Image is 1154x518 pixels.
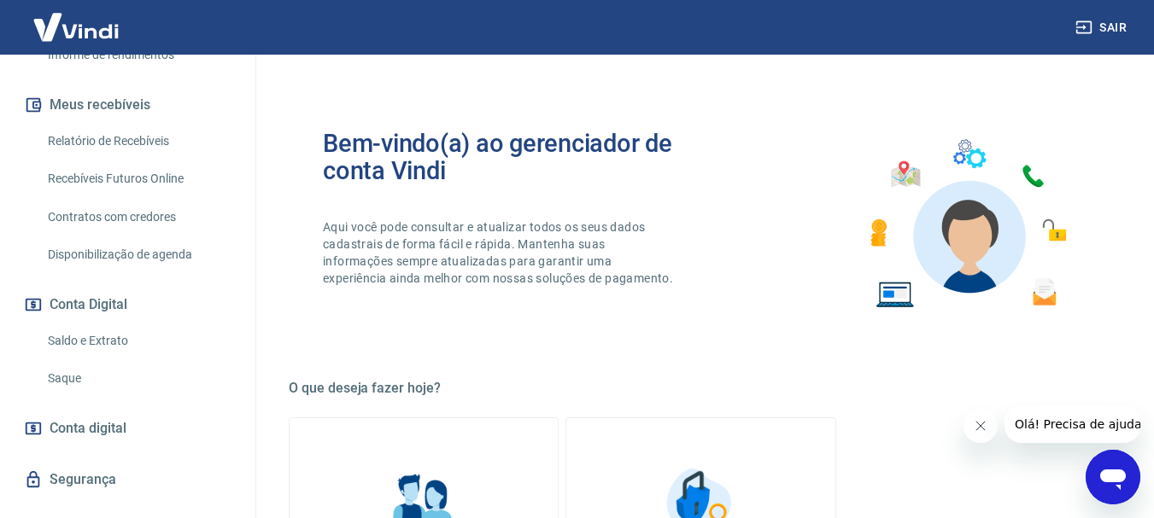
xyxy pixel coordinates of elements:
[1086,450,1140,504] iframe: Botão para abrir a janela de mensagens
[41,200,235,235] a: Contratos com credores
[323,130,701,184] h2: Bem-vindo(a) ao gerenciador de conta Vindi
[10,12,144,26] span: Olá! Precisa de ajuda?
[41,323,235,358] a: Saldo e Extrato
[21,286,235,323] button: Conta Digital
[964,409,998,443] iframe: Fechar mensagem
[21,1,132,53] img: Vindi
[50,416,126,440] span: Conta digital
[21,410,235,447] a: Conta digital
[41,38,235,73] a: Informe de rendimentos
[41,161,235,196] a: Recebíveis Futuros Online
[323,218,677,287] p: Aqui você pode consultar e atualizar todos os seus dados cadastrais de forma fácil e rápida. Mant...
[1005,405,1140,443] iframe: Mensagem da empresa
[21,461,235,498] a: Segurança
[21,86,235,124] button: Meus recebíveis
[41,361,235,396] a: Saque
[855,130,1079,318] img: Imagem de um avatar masculino com diversos icones exemplificando as funcionalidades do gerenciado...
[41,237,235,272] a: Disponibilização de agenda
[41,124,235,159] a: Relatório de Recebíveis
[289,380,1113,397] h5: O que deseja fazer hoje?
[1072,12,1133,44] button: Sair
